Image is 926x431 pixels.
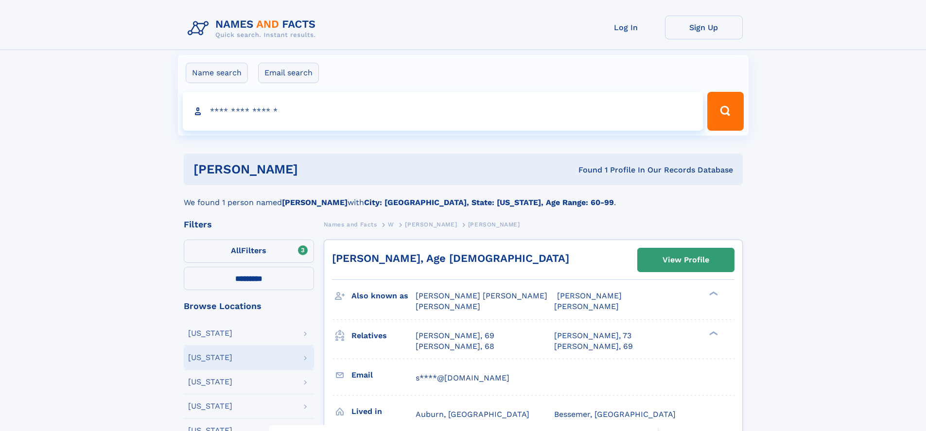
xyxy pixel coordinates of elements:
span: Auburn, [GEOGRAPHIC_DATA] [416,410,529,419]
span: All [231,246,241,255]
a: [PERSON_NAME], Age [DEMOGRAPHIC_DATA] [332,252,569,264]
div: View Profile [663,249,709,271]
span: [PERSON_NAME] [PERSON_NAME] [416,291,547,300]
div: Filters [184,220,314,229]
div: ❯ [707,330,718,336]
a: W [388,218,394,230]
span: [PERSON_NAME] [554,302,619,311]
a: Names and Facts [324,218,377,230]
a: View Profile [638,248,734,272]
a: [PERSON_NAME], 68 [416,341,494,352]
label: Name search [186,63,248,83]
img: Logo Names and Facts [184,16,324,42]
a: Log In [587,16,665,39]
span: [PERSON_NAME] [405,221,457,228]
div: ❯ [707,291,718,297]
div: Found 1 Profile In Our Records Database [438,165,733,175]
a: [PERSON_NAME], 69 [554,341,633,352]
h3: Lived in [351,403,416,420]
h1: [PERSON_NAME] [193,163,438,175]
input: search input [183,92,703,131]
div: [US_STATE] [188,402,232,410]
h3: Email [351,367,416,383]
a: [PERSON_NAME] [405,218,457,230]
label: Email search [258,63,319,83]
h3: Relatives [351,328,416,344]
a: Sign Up [665,16,743,39]
span: [PERSON_NAME] [416,302,480,311]
div: We found 1 person named with . [184,185,743,208]
b: City: [GEOGRAPHIC_DATA], State: [US_STATE], Age Range: 60-99 [364,198,614,207]
button: Search Button [707,92,743,131]
a: [PERSON_NAME], 73 [554,330,631,341]
span: Bessemer, [GEOGRAPHIC_DATA] [554,410,676,419]
span: [PERSON_NAME] [468,221,520,228]
label: Filters [184,240,314,263]
div: [US_STATE] [188,354,232,362]
div: Browse Locations [184,302,314,310]
a: [PERSON_NAME], 69 [416,330,494,341]
span: [PERSON_NAME] [557,291,622,300]
h3: Also known as [351,288,416,304]
b: [PERSON_NAME] [282,198,348,207]
div: [US_STATE] [188,378,232,386]
div: [US_STATE] [188,329,232,337]
span: W [388,221,394,228]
